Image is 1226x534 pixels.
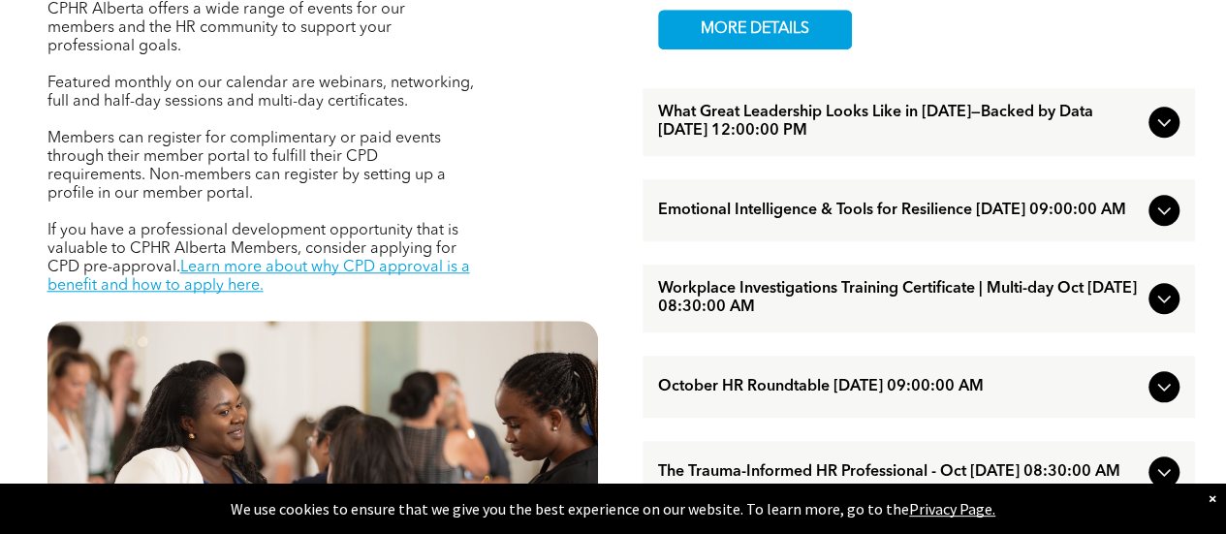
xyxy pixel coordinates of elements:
span: MORE DETAILS [678,11,832,48]
span: Featured monthly on our calendar are webinars, networking, full and half-day sessions and multi-d... [47,76,474,110]
a: MORE DETAILS [658,10,852,49]
span: Emotional Intelligence & Tools for Resilience [DATE] 09:00:00 AM [658,202,1141,220]
a: Privacy Page. [909,499,995,518]
span: October HR Roundtable [DATE] 09:00:00 AM [658,378,1141,396]
span: The Trauma-Informed HR Professional - Oct [DATE] 08:30:00 AM [658,463,1141,482]
span: CPHR Alberta offers a wide range of events for our members and the HR community to support your p... [47,2,405,54]
a: Learn more about why CPD approval is a benefit and how to apply here. [47,260,470,294]
span: Workplace Investigations Training Certificate | Multi-day Oct [DATE] 08:30:00 AM [658,280,1141,317]
span: If you have a professional development opportunity that is valuable to CPHR Alberta Members, cons... [47,223,458,275]
div: Dismiss notification [1209,488,1216,508]
span: Members can register for complimentary or paid events through their member portal to fulfill thei... [47,131,446,202]
span: What Great Leadership Looks Like in [DATE]—Backed by Data [DATE] 12:00:00 PM [658,104,1141,141]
